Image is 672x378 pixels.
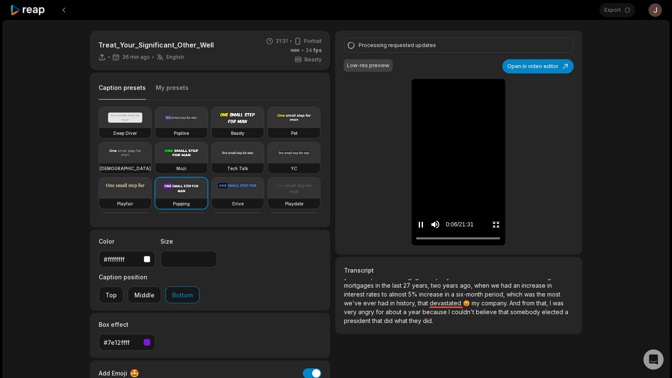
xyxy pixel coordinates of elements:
[408,308,423,315] span: year
[176,165,186,172] h3: Mozi
[344,291,366,298] span: interest
[344,266,573,275] h3: Transcript
[499,308,510,315] span: that
[174,130,189,136] h3: Popline
[418,299,430,307] span: that
[384,317,394,324] span: did
[128,286,161,303] button: Middle
[156,84,189,100] button: My presets
[291,165,297,172] h3: YC
[553,299,564,307] span: was
[550,299,553,307] span: I
[227,165,248,172] h3: Tech Talk
[165,286,199,303] button: Bottom
[99,84,146,100] button: Caption presets
[113,130,137,136] h3: Deep Diver
[419,291,445,298] span: increase
[99,273,199,281] label: Caption position
[408,291,419,298] span: 5%
[403,282,412,289] span: 27
[304,56,322,63] span: Beasty
[492,217,500,232] button: Exit fullscreen
[474,282,491,289] span: when
[547,282,552,289] span: in
[117,200,133,207] h3: Playfair
[104,338,140,347] div: #7e12ffff
[344,299,363,307] span: we've
[386,308,403,315] span: about
[344,317,372,324] span: president
[389,291,408,298] span: almost
[366,291,382,298] span: rates
[403,308,408,315] span: a
[291,130,297,136] h3: Pet
[99,237,155,246] label: Color
[509,299,522,307] span: And
[502,59,574,73] button: Open in video editor
[409,317,423,324] span: they
[160,237,217,246] label: Size
[430,219,441,230] button: Mute sound
[522,299,536,307] span: from
[375,282,382,289] span: in
[231,130,244,136] h3: Beasty
[565,308,568,315] span: a
[446,220,473,229] div: 0:06 / 21:31
[173,200,190,207] h3: Popping
[363,299,378,307] span: ever
[344,308,358,315] span: very
[643,349,664,370] div: Open Intercom Messenger
[382,282,392,289] span: the
[313,47,322,53] span: fps
[417,217,425,232] button: Pause video
[390,299,396,307] span: in
[382,291,389,298] span: to
[396,299,418,307] span: history,
[304,37,322,45] span: Portrait
[166,54,184,60] span: English
[285,200,303,207] h3: Playdate
[372,317,384,324] span: that
[99,286,123,303] button: Top
[472,299,481,307] span: my
[451,291,456,298] span: a
[232,200,244,207] h3: Drive
[443,282,460,289] span: years
[542,308,565,315] span: elected
[537,291,547,298] span: the
[376,308,386,315] span: for
[392,282,403,289] span: last
[491,282,501,289] span: we
[276,37,288,45] span: 21:31
[481,299,509,307] span: company.
[359,42,556,49] div: Processing requested updates
[510,308,542,315] span: somebody
[485,291,507,298] span: period,
[423,317,433,324] span: did.
[394,317,409,324] span: what
[306,47,322,54] span: 24
[344,279,573,332] p: 🤔 🤔 ❤️ ❤️ 🌟 🤝 🤝 😡
[412,282,431,289] span: years,
[99,334,155,351] button: #7e12ffff
[449,308,451,315] span: I
[358,308,376,315] span: angry
[98,40,214,50] p: Treat_Your_Significant_Other_Well
[522,282,547,289] span: increase
[536,299,550,307] span: that,
[423,308,449,315] span: because
[100,165,151,172] h3: [DEMOGRAPHIC_DATA]
[378,299,390,307] span: had
[347,62,389,69] div: Low-res preview
[430,299,463,307] span: devastated
[99,369,127,378] span: Add Emoji
[513,282,522,289] span: an
[431,282,443,289] span: two
[122,54,150,60] span: 36 min ago
[476,308,499,315] span: believe
[524,291,537,298] span: was
[460,282,474,289] span: ago,
[99,251,155,268] button: #ffffffff
[451,308,476,315] span: couldn't
[547,291,560,298] span: most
